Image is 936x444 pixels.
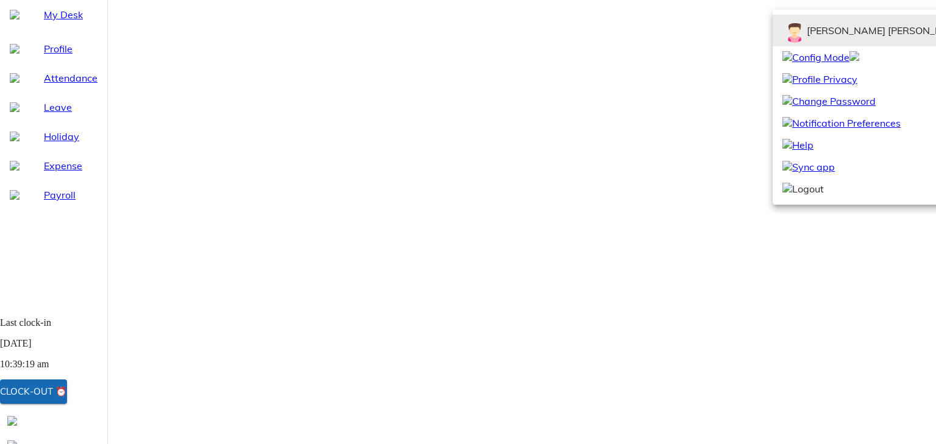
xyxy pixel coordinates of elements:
[782,183,792,192] img: logout-16px.3bbec06c.svg
[782,160,835,174] span: Sync app
[782,50,849,65] span: Config Mode
[782,73,792,83] img: profile-privacy-16px.26ea90b4.svg
[849,51,859,61] img: new-tab-16px.13d495f5.svg
[782,18,807,43] img: Employee
[782,116,901,130] span: Notification Preferences
[782,72,857,86] span: Profile Privacy
[782,138,814,152] span: Help
[782,51,792,61] img: config-16px.98ff036f.svg
[782,161,792,171] img: reload.2b413110.svg
[782,117,792,127] img: notification-16px.3daa485c.svg
[782,95,792,105] img: password-16px.4abc478a.svg
[782,139,792,149] img: help-16px.8a9e055a.svg
[782,181,824,196] span: Logout
[782,94,876,108] span: Change Password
